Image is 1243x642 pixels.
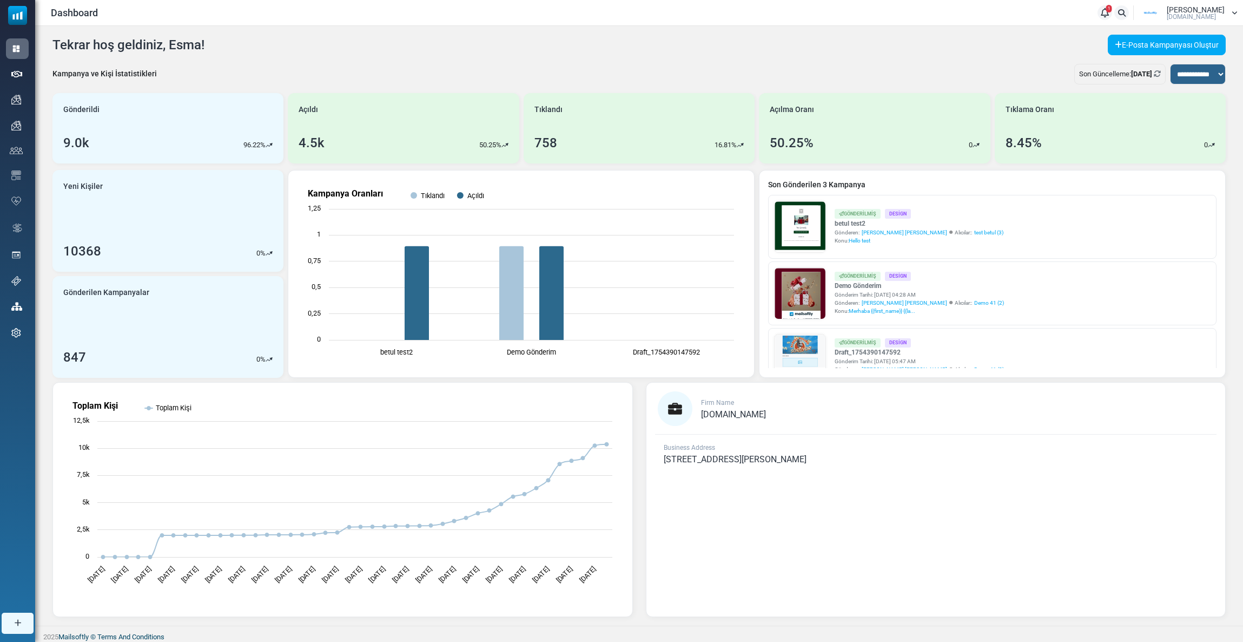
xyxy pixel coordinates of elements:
[256,248,260,259] p: 0
[1137,5,1238,21] a: User Logo [PERSON_NAME] [DOMAIN_NAME]
[1074,64,1166,84] div: Son Güncelleme:
[250,565,270,585] text: [DATE]
[52,68,157,80] div: Kampanya ve Kişi İstatistikleri
[534,133,557,153] div: 758
[344,565,363,585] text: [DATE]
[10,147,23,154] img: contacts-icon.svg
[308,309,321,317] text: 0,25
[52,37,204,53] h4: Tekrar hoş geldiniz, Esma!
[256,248,273,259] div: %
[1106,5,1112,12] span: 1
[835,209,881,218] div: Gönderilmiş
[835,281,1004,291] a: Demo Gönderim
[62,391,623,608] svg: Toplam Kişi
[73,416,90,424] text: 12,5k
[256,354,260,365] p: 0
[1204,140,1208,150] p: 0
[308,188,383,199] text: Kampanya Oranları
[484,565,504,585] text: [DATE]
[77,525,90,533] text: 2,5k
[274,565,293,585] text: [DATE]
[297,179,745,369] svg: Kampanya Oranları
[633,348,700,356] text: Draft_1754390147592
[11,171,21,180] img: email-templates-icon.svg
[1154,70,1161,78] a: Refresh Stats
[63,104,100,115] span: Gönderildi
[85,552,89,560] text: 0
[770,133,814,153] div: 50.25%
[367,565,387,585] text: [DATE]
[8,6,27,25] img: mailsoftly_icon_blue_white.svg
[317,335,321,343] text: 0
[835,338,881,348] div: Gönderilmiş
[391,565,410,585] text: [DATE]
[835,365,1004,374] div: Gönderen: Alıcılar::
[320,565,340,585] text: [DATE]
[317,230,321,238] text: 1
[849,238,870,244] span: Hello test
[97,633,164,641] span: translation missing: tr.layouts.footer.terms_and_conditions
[768,179,1216,191] a: Son Gönderilen 3 Kampanya
[701,409,766,420] span: [DOMAIN_NAME]
[11,44,21,54] img: dashboard-icon-active.svg
[835,219,1003,228] a: betul test2
[1167,6,1225,14] span: [PERSON_NAME]
[63,348,86,367] div: 847
[78,443,90,451] text: 10k
[110,565,129,585] text: [DATE]
[52,170,283,272] a: Yeni Kişiler 10368 0%
[885,338,911,348] div: Design
[862,365,947,374] span: [PERSON_NAME] [PERSON_NAME]
[461,565,480,585] text: [DATE]
[664,444,715,451] span: Business Address
[974,365,1004,374] a: Demo 41 (2)
[243,140,266,150] p: 96.22%
[835,299,1004,307] div: Gönderen: Alıcılar::
[467,192,484,200] text: Açıldı
[1131,70,1152,78] b: [DATE]
[849,308,915,314] span: Merhaba {(first_name)} {(la...
[97,633,164,641] a: Terms And Conditions
[974,228,1003,237] a: test betul (3)
[507,348,556,356] text: Demo Gönderim
[701,410,766,419] a: [DOMAIN_NAME]
[77,470,90,479] text: 7,5k
[58,633,96,641] a: Mailsoftly ©
[51,5,98,20] span: Dashboard
[11,328,21,338] img: settings-icon.svg
[82,498,90,506] text: 5k
[63,287,149,298] span: Gönderilen Kampanyalar
[969,140,973,150] p: 0
[63,133,89,153] div: 9.0k
[11,222,23,234] img: workflow.svg
[885,209,911,218] div: Design
[578,565,597,585] text: [DATE]
[701,399,734,407] span: Firm Name
[299,104,318,115] span: Açıldı
[835,291,1004,299] div: Gönderim Tarihi: [DATE] 04:28 AM
[133,565,153,585] text: [DATE]
[438,565,457,585] text: [DATE]
[11,276,21,286] img: support-icon.svg
[256,354,273,365] div: %
[1006,133,1042,153] div: 8.45%
[835,228,1003,237] div: Gönderen: Alıcılar::
[72,401,118,411] text: Toplam Kişi
[664,454,806,464] span: [STREET_ADDRESS][PERSON_NAME]
[203,565,223,585] text: [DATE]
[1137,5,1164,21] img: User Logo
[157,565,176,585] text: [DATE]
[297,565,316,585] text: [DATE]
[974,299,1004,307] a: Demo 41 (2)
[414,565,434,585] text: [DATE]
[835,272,881,281] div: Gönderilmiş
[11,196,21,205] img: domain-health-icon.svg
[862,299,947,307] span: [PERSON_NAME] [PERSON_NAME]
[11,95,21,104] img: campaigns-icon.png
[1006,104,1054,115] span: Tıklama Oranı
[835,348,1004,357] a: Draft_1754390147592
[534,104,563,115] span: Tıklandı
[1108,35,1226,55] a: E-Posta Kampanyası Oluştur
[715,140,737,150] p: 16.81%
